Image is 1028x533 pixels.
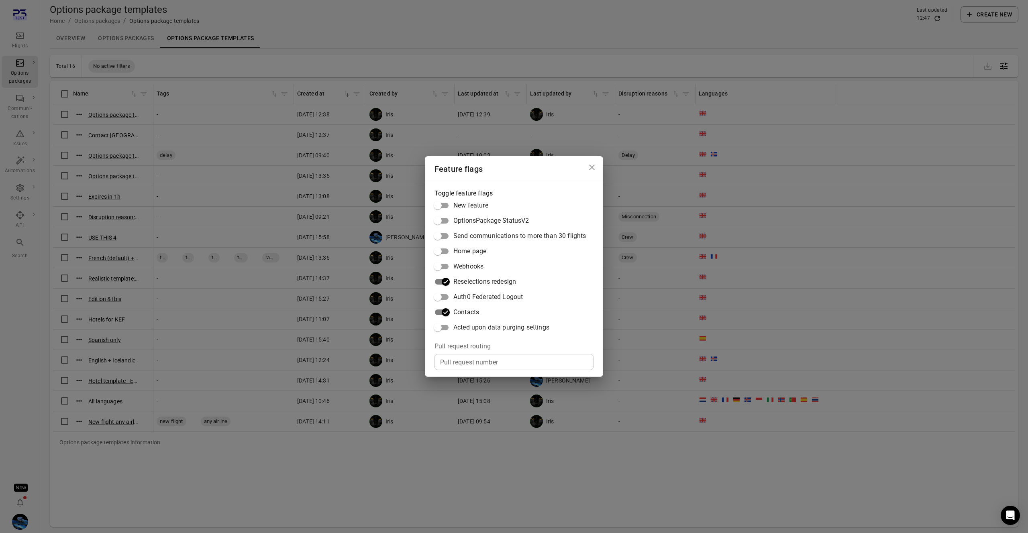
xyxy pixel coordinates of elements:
[453,231,586,241] span: Send communications to more than 30 flights
[425,156,603,182] h2: Feature flags
[584,159,600,175] button: Close dialog
[434,342,491,351] legend: Pull request routing
[434,189,493,198] legend: Toggle feature flags
[453,292,523,302] span: Auth0 Federated Logout
[453,201,488,210] span: New feature
[453,216,529,226] span: OptionsPackage StatusV2
[453,323,549,332] span: Acted upon data purging settings
[453,246,486,256] span: Home page
[453,307,479,317] span: Contacts
[453,277,516,287] span: Reselections redesign
[453,262,483,271] span: Webhooks
[1001,506,1020,525] div: Open Intercom Messenger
